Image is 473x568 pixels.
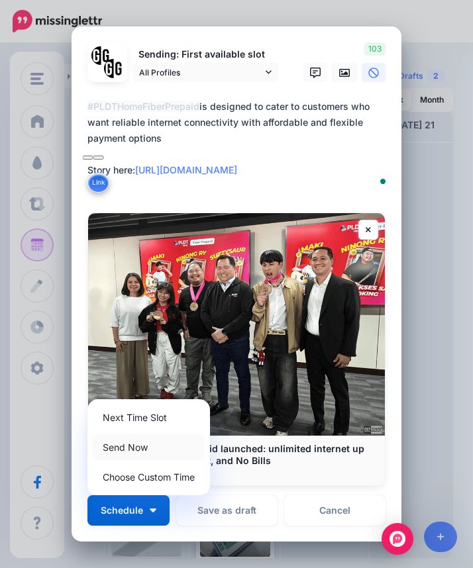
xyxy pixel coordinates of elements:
textarea: To enrich screen reader interactions, please activate Accessibility in Grammarly extension settings [87,99,392,194]
img: arrow-down-white.png [150,508,156,512]
img: PLDT Home Fiber Prepaid launched: unlimited internet up to 50Mbps, No contract, and No Bills [88,213,385,436]
a: All Profiles [132,63,278,82]
span: Schedule [101,506,143,515]
button: Link [87,173,109,193]
span: 103 [364,42,386,56]
button: Save as draft [176,495,278,526]
p: [DOMAIN_NAME] [101,467,372,479]
img: JT5sWCfR-79925.png [104,59,123,78]
div: Schedule [87,399,210,495]
a: Send Now [93,434,205,460]
span: All Profiles [139,66,262,79]
img: 353459792_649996473822713_4483302954317148903_n-bsa138318.png [91,46,111,66]
div: Open Intercom Messenger [382,523,413,555]
a: Cancel [284,495,386,526]
a: Next Time Slot [93,404,205,430]
p: Sending: First available slot [132,47,278,62]
a: Choose Custom Time [93,464,205,490]
button: Schedule [87,495,170,526]
div: is designed to cater to customers who want reliable internet connectivity with affordable and fle... [87,99,392,178]
b: PLDT Home Fiber Prepaid launched: unlimited internet up to 50Mbps, No contract, and No Bills [101,443,364,466]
